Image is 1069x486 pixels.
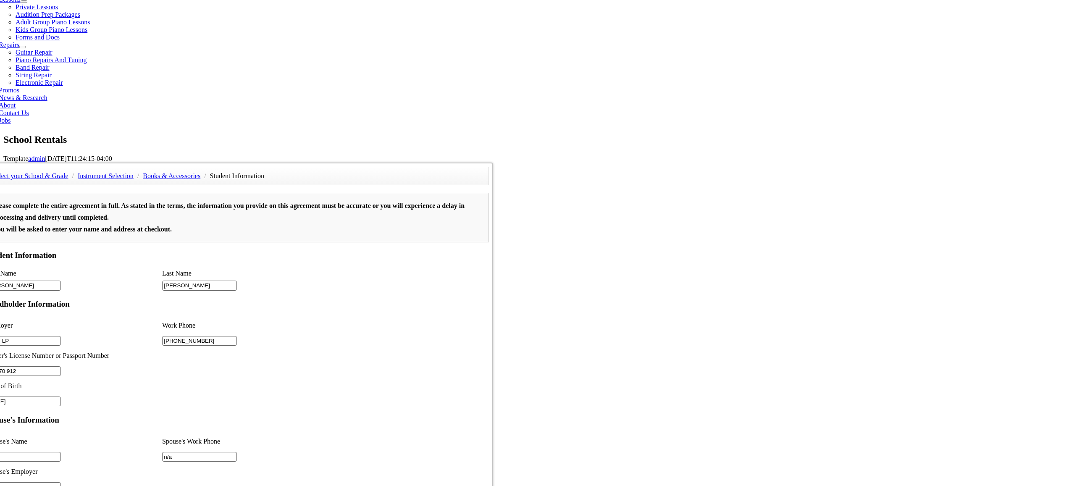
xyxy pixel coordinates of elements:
[21,0,27,3] button: Open submenu of Lessons
[210,170,264,182] li: Student Information
[16,56,87,63] a: Piano Repairs And Tuning
[16,79,63,86] a: Electronic Repair
[143,172,200,179] a: Books & Accessories
[239,2,299,11] select: Zoom
[16,18,90,26] a: Adult Group Piano Lessons
[3,155,28,162] span: Template
[16,34,60,41] a: Forms and Docs
[16,71,52,79] a: String Repair
[28,155,45,162] a: admin
[92,2,105,11] span: of 2
[162,316,338,335] li: Work Phone
[16,11,80,18] a: Audition Prep Packages
[16,3,58,11] a: Private Lessons
[135,172,141,179] span: /
[16,49,53,56] a: Guitar Repair
[45,155,112,162] span: [DATE]T11:24:15-04:00
[202,172,208,179] span: /
[70,172,76,179] span: /
[162,268,338,279] li: Last Name
[16,26,87,33] a: Kids Group Piano Lessons
[16,64,49,71] a: Band Repair
[162,432,338,451] li: Spouse's Work Phone
[78,172,134,179] a: Instrument Selection
[70,2,92,11] input: Page
[19,46,26,48] button: Open submenu of Repairs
